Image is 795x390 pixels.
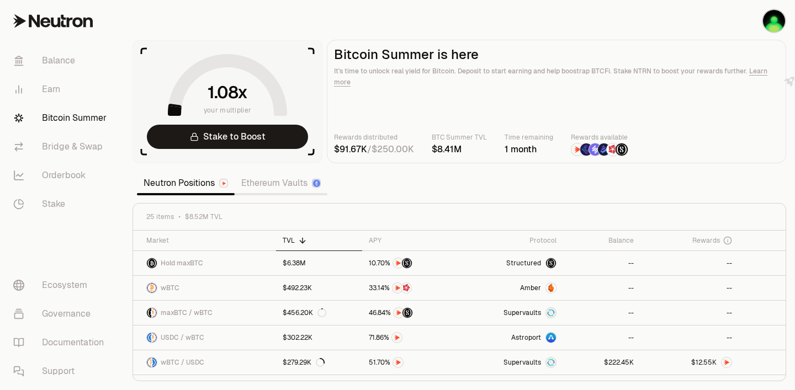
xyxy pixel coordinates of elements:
img: NTRN Logo [722,357,732,367]
a: wBTC LogowBTC [133,276,276,300]
span: USDC / wBTC [161,333,204,342]
img: wBTC Logo [152,333,157,343]
img: Structured Points [402,308,412,318]
a: SupervaultsSupervaults [463,301,564,325]
img: wBTC Logo [147,283,157,293]
div: $302.22K [283,333,312,342]
a: $302.22K [276,325,362,350]
img: NTRN [393,283,402,293]
div: $6.38M [283,259,306,268]
a: -- [563,251,640,275]
div: $456.20K [283,308,326,317]
button: NTRNStructured Points [369,258,457,269]
a: Support [4,357,119,386]
img: maxBTC Logo [147,308,151,318]
a: -- [563,276,640,300]
div: Market [146,236,269,245]
a: Earn [4,75,119,104]
div: Protocol [470,236,557,245]
span: wBTC / USDC [161,358,204,367]
a: maxBTC LogoHold maxBTC [133,251,276,275]
a: NTRNStructured Points [362,251,463,275]
a: Bridge & Swap [4,132,119,161]
img: maxBTC [546,258,556,268]
a: -- [640,301,739,325]
button: NTRN [369,357,457,368]
img: wBTC Logo [152,308,157,318]
span: Structured [506,259,541,268]
a: NTRNMars Fragments [362,276,463,300]
a: Stake [4,190,119,218]
a: Documentation [4,328,119,357]
div: 1 month [505,143,553,156]
a: Ethereum Vaults [235,172,327,194]
img: Mars Fragments [607,143,619,156]
a: Neutron Positions [137,172,235,194]
span: Hold maxBTC [161,259,203,268]
a: SupervaultsSupervaults [463,350,564,375]
img: maxBTC Logo [147,258,157,268]
a: NTRNStructured Points [362,301,463,325]
a: StructuredmaxBTC [463,251,564,275]
img: Amber [546,283,556,293]
img: Supervaults [546,308,556,318]
img: Structured Points [402,258,412,268]
a: Astroport [463,325,564,350]
img: Ethereum Logo [313,180,320,187]
img: luv [763,10,785,32]
div: $492.23K [283,284,312,292]
img: Solv Points [589,143,601,156]
img: NTRN [571,143,584,156]
p: BTC Summer TVL [432,132,487,143]
a: AmberAmber [463,276,564,300]
img: NTRN [394,308,404,318]
a: -- [563,301,640,325]
a: Bitcoin Summer [4,104,119,132]
div: / [334,143,414,156]
img: NTRN [392,333,402,343]
a: -- [640,251,739,275]
img: NTRN [393,357,403,367]
button: NTRN [369,332,457,343]
span: Amber [520,284,541,292]
div: TVL [283,236,356,245]
a: $492.23K [276,276,362,300]
div: Balance [570,236,633,245]
a: Orderbook [4,161,119,190]
a: $456.20K [276,301,362,325]
a: Ecosystem [4,271,119,300]
div: $279.29K [283,358,325,367]
a: wBTC LogoUSDC LogowBTC / USDC [133,350,276,375]
p: Rewards available [571,132,628,143]
span: maxBTC / wBTC [161,308,213,317]
a: NTRN Logo [640,350,739,375]
img: Mars Fragments [401,283,411,293]
p: It's time to unlock real yield for Bitcoin. Deposit to start earning and help boostrap BTCFi. Sta... [334,66,779,88]
img: USDC Logo [147,333,151,343]
img: EtherFi Points [580,143,592,156]
span: Supervaults [504,308,541,317]
span: wBTC [161,284,179,292]
span: $8.52M TVL [185,212,222,221]
div: APY [369,236,457,245]
a: NTRN [362,325,463,350]
span: Supervaults [504,358,541,367]
img: Neutron Logo [220,180,227,187]
img: Bedrock Diamonds [598,143,610,156]
span: your multiplier [204,105,252,116]
button: NTRNStructured Points [369,307,457,318]
p: Rewards distributed [334,132,414,143]
a: -- [640,276,739,300]
a: USDC LogowBTC LogoUSDC / wBTC [133,325,276,350]
a: $6.38M [276,251,362,275]
img: wBTC Logo [147,357,151,367]
img: Structured Points [616,143,628,156]
p: Time remaining [505,132,553,143]
a: Governance [4,300,119,328]
img: Supervaults [546,357,556,367]
h2: Bitcoin Summer is here [334,47,779,62]
a: NTRN [362,350,463,375]
span: Rewards [692,236,720,245]
img: NTRN [393,258,403,268]
a: $279.29K [276,350,362,375]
